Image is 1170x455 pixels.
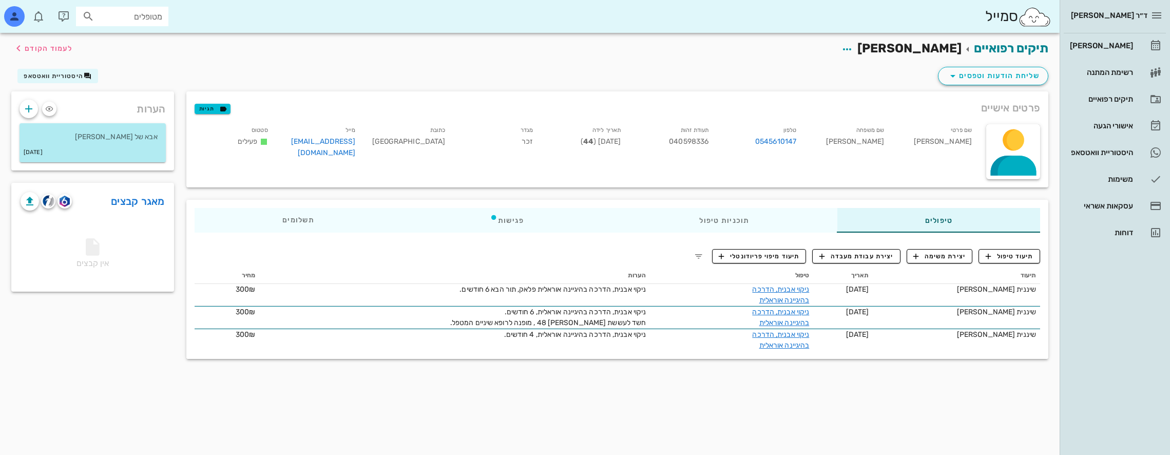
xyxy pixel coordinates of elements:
span: ד״ר [PERSON_NAME] [1071,11,1147,20]
button: תגיות [195,104,231,114]
small: סטטוס [252,127,268,134]
a: היסטוריית וואטסאפ [1064,140,1166,165]
div: [PERSON_NAME] [892,122,980,165]
span: תגיות [199,104,226,113]
button: תיעוד טיפול [979,249,1040,263]
div: [PERSON_NAME] [804,122,892,165]
button: לעמוד הקודם [12,39,72,58]
a: [EMAIL_ADDRESS][DOMAIN_NAME] [291,137,356,157]
small: כתובת [430,127,446,134]
th: הערות [259,268,650,284]
th: תאריך [813,268,873,284]
p: אבא של [PERSON_NAME] [28,131,158,143]
img: SmileCloud logo [1018,7,1051,27]
small: מייל [346,127,355,134]
a: [PERSON_NAME] [1064,33,1166,58]
a: ניקוי אבנית, הדרכה בהיגיינה אוראלית [752,330,809,350]
div: הערות [11,91,174,121]
th: מחיר [195,268,259,284]
span: שליחת הודעות וטפסים [947,70,1040,82]
div: תיקים רפואיים [1068,95,1133,103]
a: משימות [1064,167,1166,192]
a: ניקוי אבנית, הדרכה בהיגיינה אוראלית [752,285,809,305]
a: תיקים רפואיים [1064,87,1166,111]
small: שם משפחה [856,127,884,134]
span: ניקוי אבנית, הדרכה בהיגיינה אוראלית פלאק, תור הבא 6 חודשים. [459,285,646,294]
th: תיעוד [873,268,1040,284]
span: [DATE] ( ) [581,137,621,146]
div: רשימת המתנה [1068,68,1133,77]
small: מגדר [521,127,533,134]
div: שיננית [PERSON_NAME] [877,284,1036,295]
th: טיפול [650,268,813,284]
a: אישורי הגעה [1064,113,1166,138]
span: 040598336 [669,137,708,146]
a: ניקוי אבנית, הדרכה בהיגיינה אוראלית [752,308,809,327]
span: ניקוי אבנית, הדרכה בהיגיינה אוראלית, 4 חודשים. [504,330,646,339]
button: יצירת משימה [907,249,973,263]
span: תיעוד טיפול [986,252,1033,261]
span: [DATE] [846,285,869,294]
small: [DATE] [24,147,43,158]
div: אישורי הגעה [1068,122,1133,130]
a: 0545610147 [755,136,796,147]
span: תשלומים [282,217,314,224]
a: רשימת המתנה [1064,60,1166,85]
div: שיננית [PERSON_NAME] [877,329,1036,340]
span: היסטוריית וואטסאפ [24,72,83,80]
span: [GEOGRAPHIC_DATA] [372,137,446,146]
small: שם פרטי [951,127,972,134]
div: דוחות [1068,229,1133,237]
span: 300₪ [236,308,255,316]
button: תיעוד מיפוי פריודונטלי [712,249,807,263]
button: שליחת הודעות וטפסים [938,67,1048,85]
span: 300₪ [236,330,255,339]
span: פעילים [238,137,258,146]
small: תאריך לידה [592,127,621,134]
span: פרטים אישיים [981,100,1040,116]
img: cliniview logo [43,195,54,207]
button: היסטוריית וואטסאפ [17,69,98,83]
div: זכר [453,122,541,165]
span: לעמוד הקודם [25,44,72,53]
small: תעודת זהות [681,127,708,134]
a: דוחות [1064,220,1166,245]
strong: 44 [583,137,593,146]
span: אין קבצים [76,241,109,268]
div: טיפולים [837,208,1040,233]
small: טלפון [783,127,797,134]
div: סמייל [985,6,1051,28]
span: תג [30,8,36,14]
span: ניקוי אבנית, הדרכה בהיגיינה אוראלית, 6 חודשים. חשד לעששת [PERSON_NAME] 48 , מופנה לרופא שיניים המ... [450,308,646,327]
button: cliniview logo [41,194,55,208]
a: עסקאות אשראי [1064,194,1166,218]
span: [PERSON_NAME] [857,41,962,55]
div: [PERSON_NAME] [1068,42,1133,50]
div: תוכניות טיפול [611,208,837,233]
a: תיקים רפואיים [974,41,1048,55]
button: romexis logo [57,194,72,208]
span: תיעוד מיפוי פריודונטלי [719,252,799,261]
div: משימות [1068,175,1133,183]
span: [DATE] [846,308,869,316]
div: היסטוריית וואטסאפ [1068,148,1133,157]
span: יצירת משימה [913,252,966,261]
div: עסקאות אשראי [1068,202,1133,210]
button: יצירת עבודת מעבדה [812,249,900,263]
img: romexis logo [60,196,69,207]
div: שיננית [PERSON_NAME] [877,307,1036,317]
span: 300₪ [236,285,255,294]
a: מאגר קבצים [111,193,165,210]
span: יצירת עבודת מעבדה [819,252,893,261]
span: [DATE] [846,330,869,339]
div: פגישות [401,208,611,233]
